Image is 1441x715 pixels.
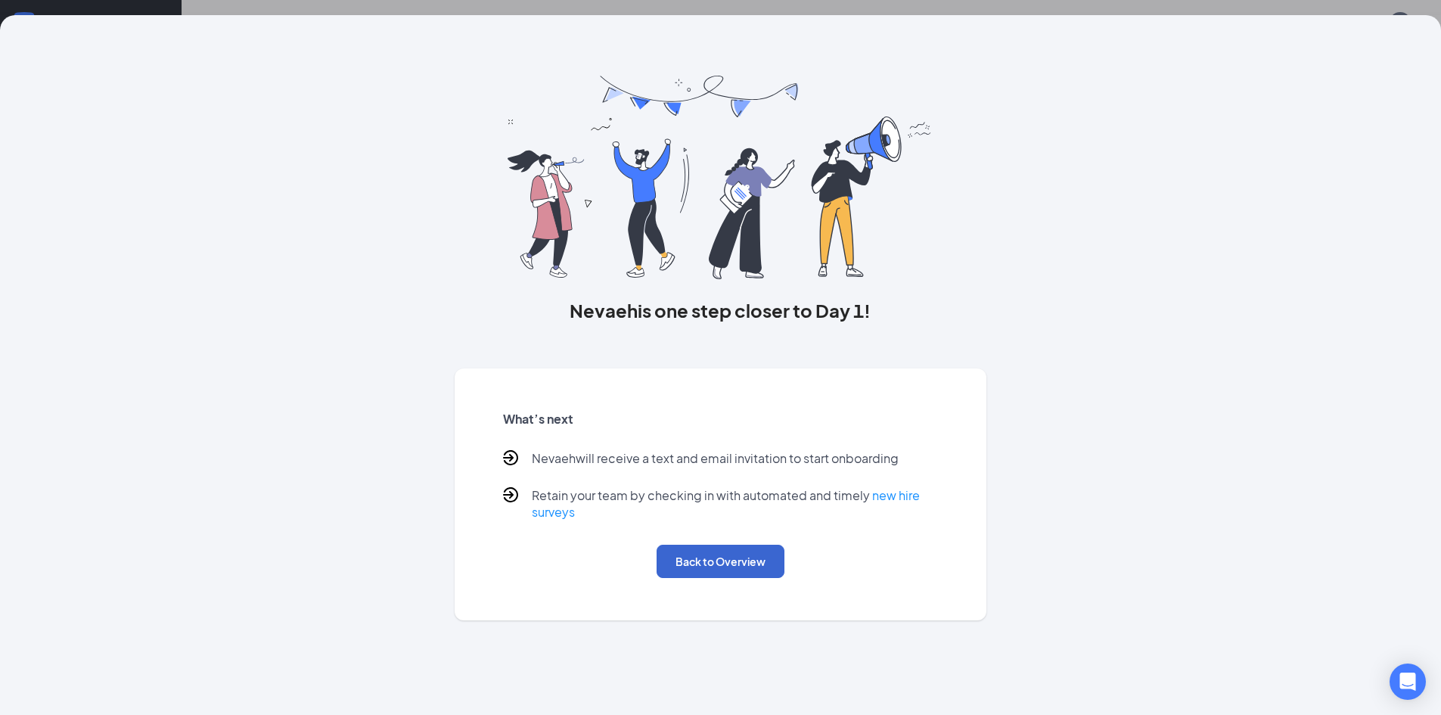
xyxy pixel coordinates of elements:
[657,545,784,578] button: Back to Overview
[532,450,899,469] p: Nevaeh will receive a text and email invitation to start onboarding
[503,411,939,427] h5: What’s next
[508,76,933,279] img: you are all set
[532,487,920,520] a: new hire surveys
[1390,664,1426,700] div: Open Intercom Messenger
[532,487,939,521] p: Retain your team by checking in with automated and timely
[455,297,987,323] h3: Nevaeh is one step closer to Day 1!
